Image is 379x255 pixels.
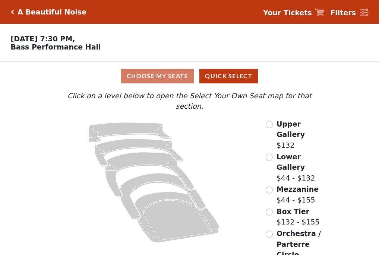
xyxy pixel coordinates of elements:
[263,7,324,18] a: Your Tickets
[11,9,14,15] a: Click here to go back to filters
[263,9,312,17] strong: Your Tickets
[135,192,219,243] path: Orchestra / Parterre Circle - Seats Available: 26
[330,7,368,18] a: Filters
[277,119,326,151] label: $132
[89,122,172,143] path: Upper Gallery - Seats Available: 152
[277,206,320,227] label: $132 - $155
[277,152,326,184] label: $44 - $132
[330,9,356,17] strong: Filters
[53,90,326,112] p: Click on a level below to open the Select Your Own Seat map for that section.
[199,69,258,83] button: Quick Select
[277,120,305,139] span: Upper Gallery
[18,8,86,16] h5: A Beautiful Noise
[277,184,319,205] label: $44 - $155
[277,207,309,216] span: Box Tier
[277,185,319,193] span: Mezzanine
[95,139,183,167] path: Lower Gallery - Seats Available: 108
[277,153,305,172] span: Lower Gallery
